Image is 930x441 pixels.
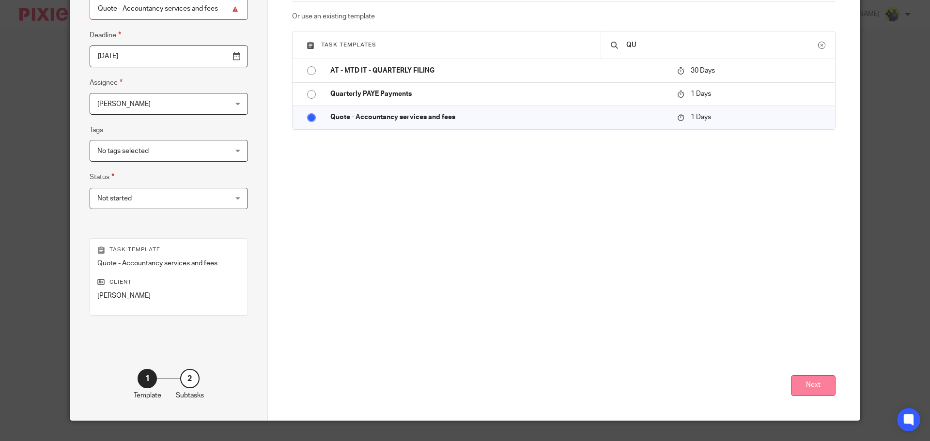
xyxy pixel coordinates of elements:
p: Quarterly PAYE Payments [330,89,667,99]
span: Task templates [321,42,376,47]
p: Client [97,278,240,286]
p: Task template [97,246,240,254]
div: 1 [138,369,157,388]
input: Search... [625,40,818,50]
label: Status [90,171,114,182]
p: AT - MTD IT - QUARTERLY FILING [330,66,667,76]
p: Quote - Accountancy services and fees [97,259,240,268]
p: Subtasks [176,391,204,400]
span: Not started [97,195,132,202]
span: 30 Days [691,67,715,74]
label: Tags [90,125,103,135]
label: Deadline [90,30,121,41]
input: Pick a date [90,46,248,67]
span: 1 Days [691,114,711,121]
p: Quote - Accountancy services and fees [330,112,667,122]
button: Next [791,375,836,396]
div: 2 [180,369,200,388]
span: [PERSON_NAME] [97,101,151,107]
p: Or use an existing template [292,12,836,21]
span: No tags selected [97,148,149,154]
p: [PERSON_NAME] [97,291,240,301]
label: Assignee [90,77,123,88]
span: 1 Days [691,91,711,97]
p: Template [134,391,161,400]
